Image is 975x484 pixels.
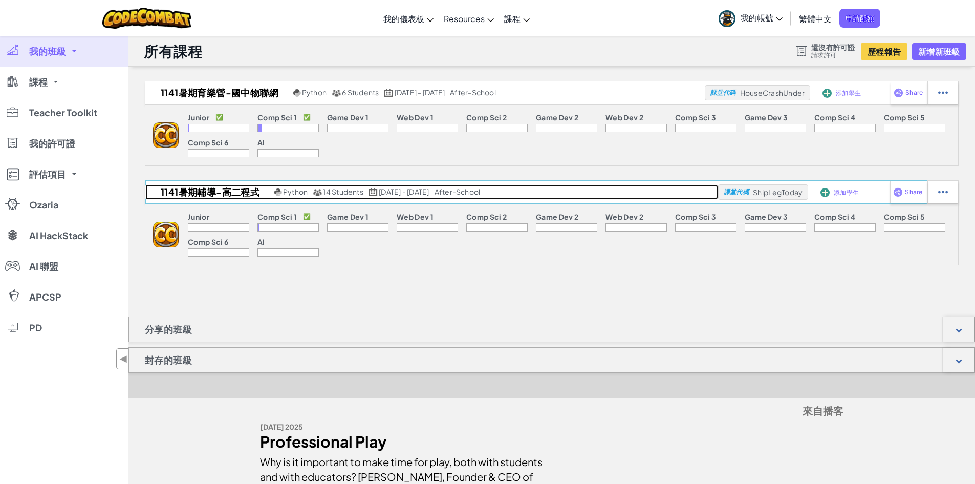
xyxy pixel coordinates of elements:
[260,434,544,449] div: Professional Play
[741,12,783,23] span: 我的帳號
[145,85,291,100] h2: 1141暑期育樂營-國中物聯網
[938,88,948,97] img: IconStudentEllipsis.svg
[384,89,393,97] img: calendar.svg
[260,404,843,419] h5: 來自播客
[675,213,716,221] p: Comp Sci 3
[713,2,788,34] a: 我的帳號
[536,213,578,221] p: Game Dev 2
[102,8,192,29] img: CodeCombat logo
[29,77,48,87] span: 課程
[188,213,209,221] p: Junior
[29,170,66,179] span: 評估項目
[811,43,855,51] span: 還沒有許可證
[327,113,369,121] p: Game Dev 1
[257,113,297,121] p: Comp Sci 1
[327,213,369,221] p: Game Dev 1
[215,113,223,121] p: ✅
[383,13,424,24] span: 我的儀表板
[719,10,735,27] img: avatar
[293,89,301,97] img: python.png
[145,184,272,200] h2: 1141暑期輔導-高二程式
[605,213,643,221] p: Web Dev 2
[740,88,805,97] span: HouseCrashUnder
[395,88,445,97] span: [DATE] - [DATE]
[303,113,311,121] p: ✅
[257,213,297,221] p: Comp Sci 1
[29,139,75,148] span: 我的許可證
[323,187,363,196] span: 14 Students
[313,188,322,196] img: MultipleUsers.png
[274,188,282,196] img: python.png
[504,13,521,24] span: 課程
[342,88,379,97] span: 6 Students
[439,5,499,32] a: Resources
[745,113,788,121] p: Game Dev 3
[724,189,749,195] span: 課堂代碼
[745,213,788,221] p: Game Dev 3
[29,47,66,56] span: 我的班級
[675,113,716,121] p: Comp Sci 3
[905,90,923,96] span: Share
[303,213,311,221] p: ✅
[369,188,378,196] img: calendar.svg
[839,9,880,28] a: 申請配額
[912,43,966,60] button: 新增新班級
[794,5,837,32] a: 繁體中文
[894,88,903,97] img: IconShare_Purple.svg
[814,213,855,221] p: Comp Sci 4
[450,88,496,97] div: after-school
[814,113,855,121] p: Comp Sci 4
[188,113,209,121] p: Junior
[145,85,705,100] a: 1141暑期育樂營-國中物聯網 Python 6 Students [DATE] - [DATE] after-school
[938,187,948,197] img: IconStudentEllipsis.svg
[144,41,202,61] h1: 所有課程
[861,43,907,60] button: 歷程報告
[893,187,903,197] img: IconShare_Purple.svg
[836,90,861,96] span: 添加學生
[153,222,179,247] img: logo
[29,231,88,240] span: AI HackStack
[378,5,439,32] a: 我的儀表板
[260,419,544,434] div: [DATE] 2025
[332,89,341,97] img: MultipleUsers.png
[884,113,925,121] p: Comp Sci 5
[257,238,265,246] p: AI
[834,190,859,196] span: 添加學生
[905,189,922,195] span: Share
[811,51,855,59] a: 請求許可
[302,88,327,97] span: Python
[119,351,128,366] span: ◀
[799,13,832,24] span: 繁體中文
[283,187,308,196] span: Python
[29,262,58,271] span: AI 聯盟
[753,187,803,197] span: ShipLegToday
[379,187,429,196] span: [DATE] - [DATE]
[605,113,643,121] p: Web Dev 2
[188,238,228,246] p: Comp Sci 6
[710,90,735,96] span: 課堂代碼
[444,13,485,24] span: Resources
[820,188,830,197] img: IconAddStudents.svg
[884,213,925,221] p: Comp Sci 5
[145,184,718,200] a: 1141暑期輔導-高二程式 Python 14 Students [DATE] - [DATE] after-school
[466,113,507,121] p: Comp Sci 2
[257,138,265,146] p: AI
[29,200,58,209] span: Ozaria
[397,213,434,221] p: Web Dev 1
[153,122,179,148] img: logo
[536,113,578,121] p: Game Dev 2
[188,138,228,146] p: Comp Sci 6
[397,113,434,121] p: Web Dev 1
[822,89,832,98] img: IconAddStudents.svg
[29,108,97,117] span: Teacher Toolkit
[466,213,507,221] p: Comp Sci 2
[435,187,481,197] div: after-school
[129,347,208,373] h1: 封存的班級
[499,5,535,32] a: 課程
[129,317,208,342] h1: 分享的班級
